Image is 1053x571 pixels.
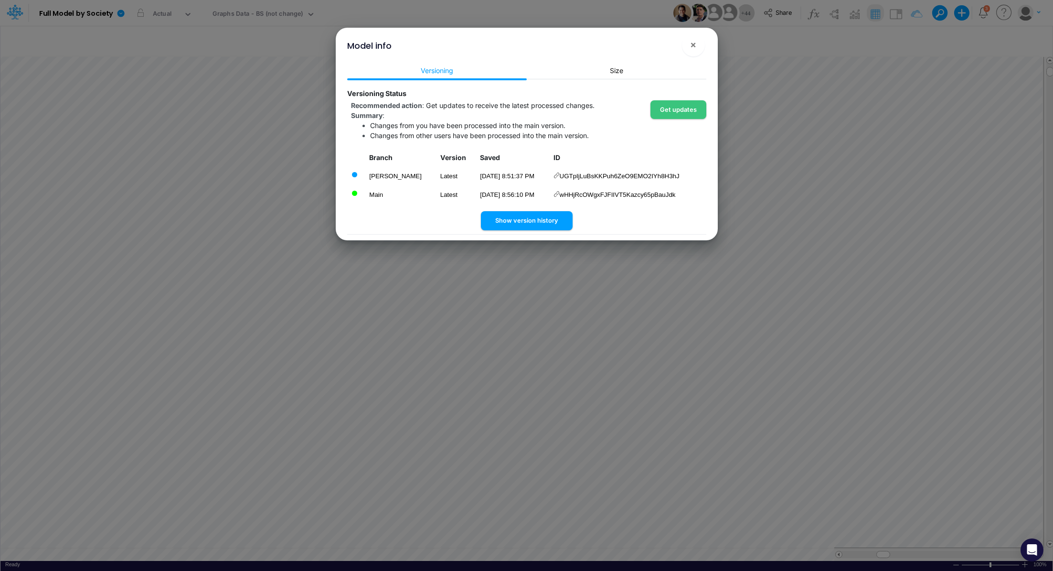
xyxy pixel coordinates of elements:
[476,185,549,204] td: Local date/time when this version was saved
[347,62,527,79] a: Versioning
[650,100,706,119] button: Get updates
[1021,539,1043,561] div: Open Intercom Messenger
[527,62,706,79] a: Size
[370,131,589,140] span: Changes from other users have been processed into the main version.
[560,172,680,181] span: UGTpIjLuBsKKPuh6ZeO9EMO2IYh8H3hJ
[351,101,422,109] strong: Recommended action
[365,149,436,167] th: Branch
[347,89,406,97] strong: Versioning Status
[476,167,549,185] td: Local date/time when this version was saved
[553,172,560,181] span: Copy hyperlink to this version of the model
[549,149,706,167] th: ID
[351,171,358,178] div: The changes in this model version have been processed into the latest main version
[436,149,476,167] th: Version
[351,111,383,119] strong: Summary
[365,185,436,204] td: Latest merged version
[481,211,573,230] button: Show version history
[436,185,476,204] td: Latest
[553,190,560,200] span: Copy hyperlink to this version of the model
[351,110,706,120] div: :
[347,39,392,52] div: Model info
[436,167,476,185] td: Latest
[426,101,595,109] span: Get updates to receive the latest processed changes.
[370,121,565,129] span: Changes from you have been processed into the main version.
[351,101,595,109] span: :
[682,33,705,56] button: Close
[476,149,549,167] th: Local date/time when this version was saved
[365,167,436,185] td: Model version currently loaded
[549,186,706,204] td: wHHjRcOWgxFJFIIVT5Kazcy65pBauJdk
[690,39,696,50] span: ×
[351,190,358,197] div: There are no pending changes currently being processed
